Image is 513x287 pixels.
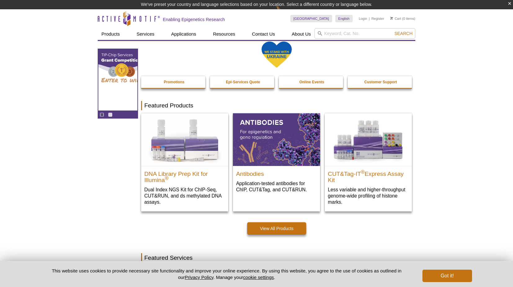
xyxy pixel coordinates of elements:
[233,113,320,166] img: All Antibodies
[247,222,306,235] a: View All Products
[371,16,384,21] a: Register
[108,112,113,117] a: Go to slide 1
[276,5,292,19] img: Change Here
[41,267,412,280] p: This website uses cookies to provide necessary site functionality and improve your online experie...
[288,28,315,40] a: About Us
[236,168,317,177] h2: Antibodies
[359,16,367,21] a: Login
[290,15,332,22] a: [GEOGRAPHIC_DATA]
[325,113,412,211] a: CUT&Tag-IT® Express Assay Kit CUT&Tag-IT®Express Assay Kit Less variable and higher-throughput ge...
[141,76,207,88] a: Promotions
[210,76,276,88] a: Epi-Services Quote
[144,168,225,183] h2: DNA Library Prep Kit for Illumina
[328,168,409,183] h2: CUT&Tag-IT Express Assay Kit
[243,275,274,280] button: cookie settings
[369,15,370,22] li: |
[163,17,225,22] h2: Enabling Epigenetics Research
[395,31,413,36] span: Search
[236,180,317,193] p: Application-tested antibodies for ChIP, CUT&Tag, and CUT&RUN.
[328,186,409,205] p: Less variable and higher-throughput genome-wide profiling of histone marks​.
[335,15,353,22] a: English
[164,80,185,84] strong: Promotions
[98,28,123,40] a: Products
[390,17,393,20] img: Your Cart
[325,113,412,166] img: CUT&Tag-IT® Express Assay Kit
[226,80,260,84] strong: Epi-Services Quote
[185,275,213,280] a: Privacy Policy
[299,80,324,84] strong: Online Events
[422,270,472,282] button: Got it!
[390,16,401,21] a: Cart
[209,28,239,40] a: Resources
[141,253,412,263] h2: Featured Services
[133,28,158,40] a: Services
[141,113,228,211] a: DNA Library Prep Kit for Illumina DNA Library Prep Kit for Illumina® Dual Index NGS Kit for ChIP-...
[390,15,415,22] li: (0 items)
[248,28,279,40] a: Contact Us
[141,101,412,110] h2: Featured Products
[314,28,415,39] input: Keyword, Cat. No.
[364,80,397,84] strong: Customer Support
[144,186,225,205] p: Dual Index NGS Kit for ChIP-Seq, CUT&RUN, and ds methylated DNA assays.
[348,76,413,88] a: Customer Support
[98,49,173,86] img: TIP-ChIP Services Grant Competition
[100,112,104,117] a: Toggle autoplay
[279,76,345,88] a: Online Events
[167,28,200,40] a: Applications
[141,113,228,166] img: DNA Library Prep Kit for Illumina
[98,49,137,111] article: TIP-ChIP Services Grant Competition
[361,169,365,175] sup: ®
[261,41,292,68] img: We Stand With Ukraine
[233,113,320,199] a: All Antibodies Antibodies Application-tested antibodies for ChIP, CUT&Tag, and CUT&RUN.
[165,176,168,181] sup: ®
[393,31,414,36] button: Search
